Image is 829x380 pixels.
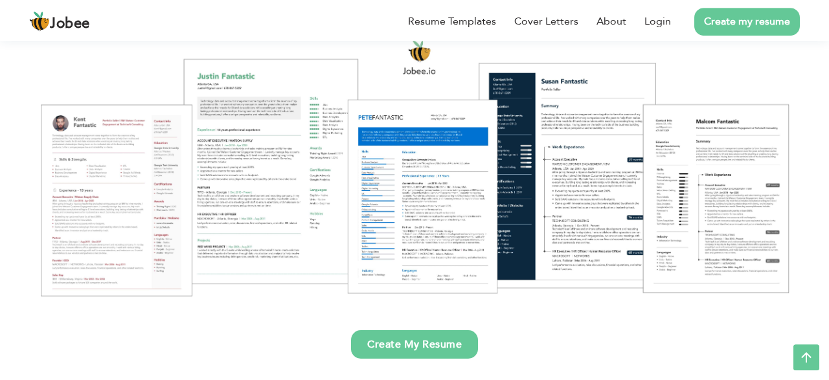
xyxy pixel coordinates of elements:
a: Resume Templates [408,14,496,29]
a: Cover Letters [514,14,578,29]
a: About [596,14,626,29]
span: Jobee [50,17,90,31]
a: Jobee [29,11,90,32]
a: Login [644,14,671,29]
a: Create my resume [694,8,800,36]
img: jobee.io [29,11,50,32]
a: Create My Resume [351,330,478,359]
